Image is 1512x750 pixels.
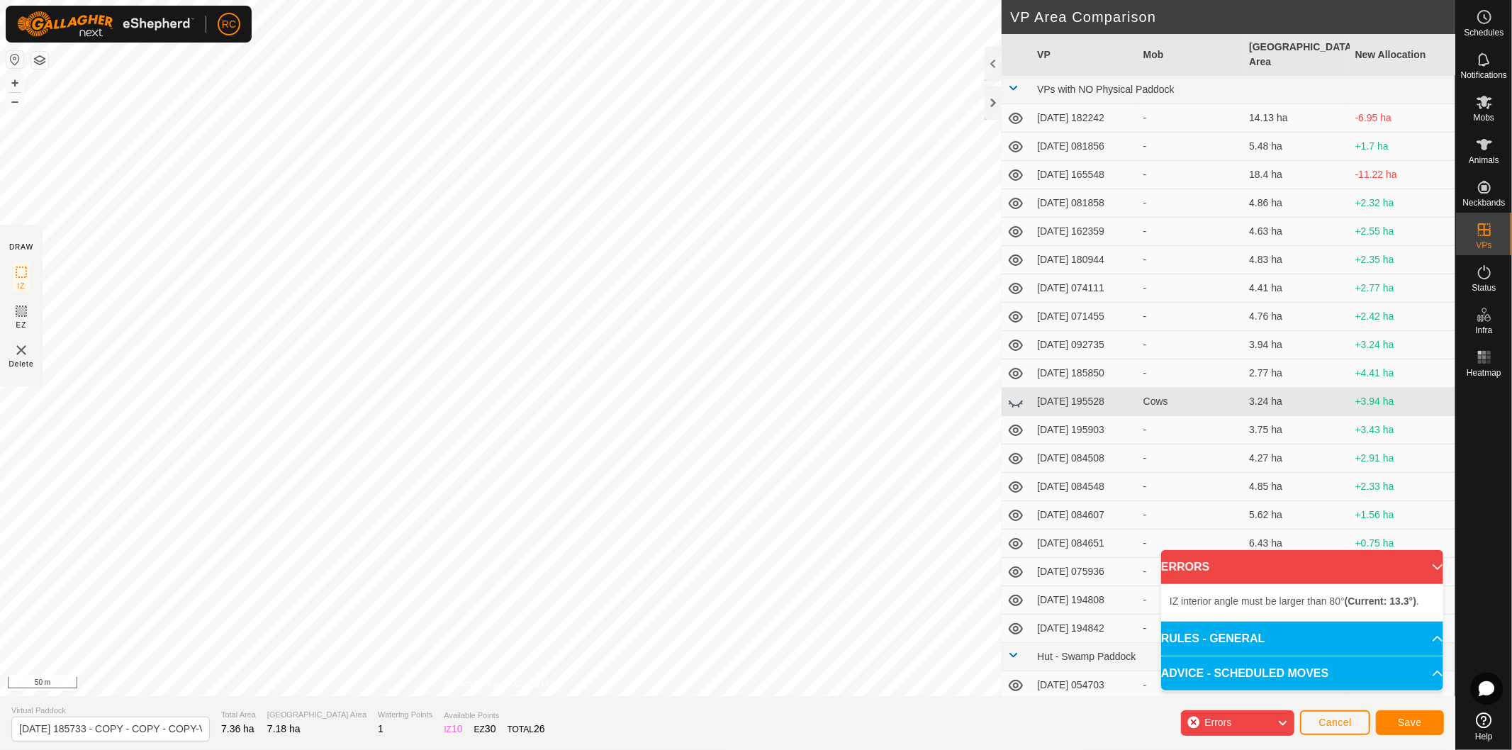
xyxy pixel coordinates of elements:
span: Notifications [1461,71,1507,79]
span: VPs with NO Physical Paddock [1037,84,1175,95]
td: 18.4 ha [1243,161,1349,189]
div: TOTAL [508,722,545,737]
span: 30 [485,723,496,734]
span: Delete [9,359,34,369]
span: Infra [1475,326,1492,335]
td: 4.76 ha [1243,303,1349,331]
div: - [1143,139,1238,154]
td: -11.22 ha [1350,161,1455,189]
td: +4.41 ha [1350,359,1455,388]
p-accordion-content: ERRORS [1161,584,1443,621]
td: -6.95 ha [1350,104,1455,133]
span: [GEOGRAPHIC_DATA] Area [267,709,366,721]
td: 5.48 ha [1243,133,1349,161]
span: Hut - Swamp Paddock [1037,651,1136,662]
td: 6.43 ha [1243,530,1349,558]
th: VP [1031,34,1137,76]
div: - [1143,678,1238,693]
td: [DATE] 081856 [1031,133,1137,161]
span: 7.18 ha [267,723,301,734]
span: Save [1398,717,1422,728]
td: +2.32 ha [1350,189,1455,218]
td: 3.75 ha [1243,416,1349,444]
td: 4.63 ha [1243,218,1349,246]
td: [DATE] 185850 [1031,359,1137,388]
div: - [1143,479,1238,494]
td: [DATE] 165548 [1031,161,1137,189]
td: 4.41 ha [1243,274,1349,303]
td: +3.24 ha [1350,331,1455,359]
div: - [1143,593,1238,608]
span: Help [1475,732,1493,741]
td: +1.56 ha [1350,501,1455,530]
div: - [1143,224,1238,239]
div: IZ [444,722,462,737]
div: - [1143,536,1238,551]
td: +2.55 ha [1350,218,1455,246]
div: - [1143,196,1238,211]
span: Animals [1469,156,1499,164]
td: +2.35 ha [1350,246,1455,274]
td: +2.42 ha [1350,303,1455,331]
td: 4.86 ha [1243,189,1349,218]
div: - [1143,366,1238,381]
img: Gallagher Logo [17,11,194,37]
span: Available Points [444,710,544,722]
div: - [1143,252,1238,267]
div: - [1143,508,1238,522]
div: Cows [1143,394,1238,409]
a: Contact Us [515,678,556,690]
a: Help [1456,707,1512,746]
td: [DATE] 092735 [1031,331,1137,359]
span: VPs [1476,241,1491,250]
td: +2.33 ha [1350,473,1455,501]
span: ERRORS [1161,559,1209,576]
p-accordion-header: ADVICE - SCHEDULED MOVES [1161,656,1443,690]
td: 3.94 ha [1243,331,1349,359]
span: Watering Points [378,709,432,721]
p-accordion-header: RULES - GENERAL [1161,622,1443,656]
td: [DATE] 194842 [1031,615,1137,643]
div: - [1143,337,1238,352]
span: 7.36 ha [221,723,254,734]
td: +2.91 ha [1350,444,1455,473]
span: Total Area [221,709,256,721]
span: RULES - GENERAL [1161,630,1265,647]
h2: VP Area Comparison [1010,9,1455,26]
th: New Allocation [1350,34,1455,76]
div: DRAW [9,242,33,252]
span: 1 [378,723,383,734]
button: Cancel [1300,710,1370,735]
td: 2.77 ha [1243,359,1349,388]
th: Mob [1138,34,1243,76]
td: 3.24 ha [1243,388,1349,416]
span: EZ [16,320,27,330]
div: - [1143,564,1238,579]
button: Map Layers [31,52,48,69]
td: [DATE] 054703 [1031,671,1137,700]
button: Reset Map [6,51,23,68]
p-accordion-header: ERRORS [1161,550,1443,584]
span: Errors [1204,717,1231,728]
img: VP [13,342,30,359]
span: Mobs [1474,113,1494,122]
button: – [6,93,23,110]
td: [DATE] 075936 [1031,558,1137,586]
span: ADVICE - SCHEDULED MOVES [1161,665,1328,682]
span: Heatmap [1467,369,1501,377]
a: Privacy Policy [445,678,498,690]
td: +3.43 ha [1350,416,1455,444]
td: [DATE] 195903 [1031,416,1137,444]
td: [DATE] 071455 [1031,303,1137,331]
span: Neckbands [1462,198,1505,207]
td: +1.7 ha [1350,133,1455,161]
span: 10 [452,723,463,734]
td: 4.83 ha [1243,246,1349,274]
td: +0.75 ha [1350,530,1455,558]
button: Save [1376,710,1444,735]
td: [DATE] 180944 [1031,246,1137,274]
td: [DATE] 084508 [1031,444,1137,473]
div: - [1143,422,1238,437]
span: Cancel [1318,717,1352,728]
span: RC [222,17,236,32]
